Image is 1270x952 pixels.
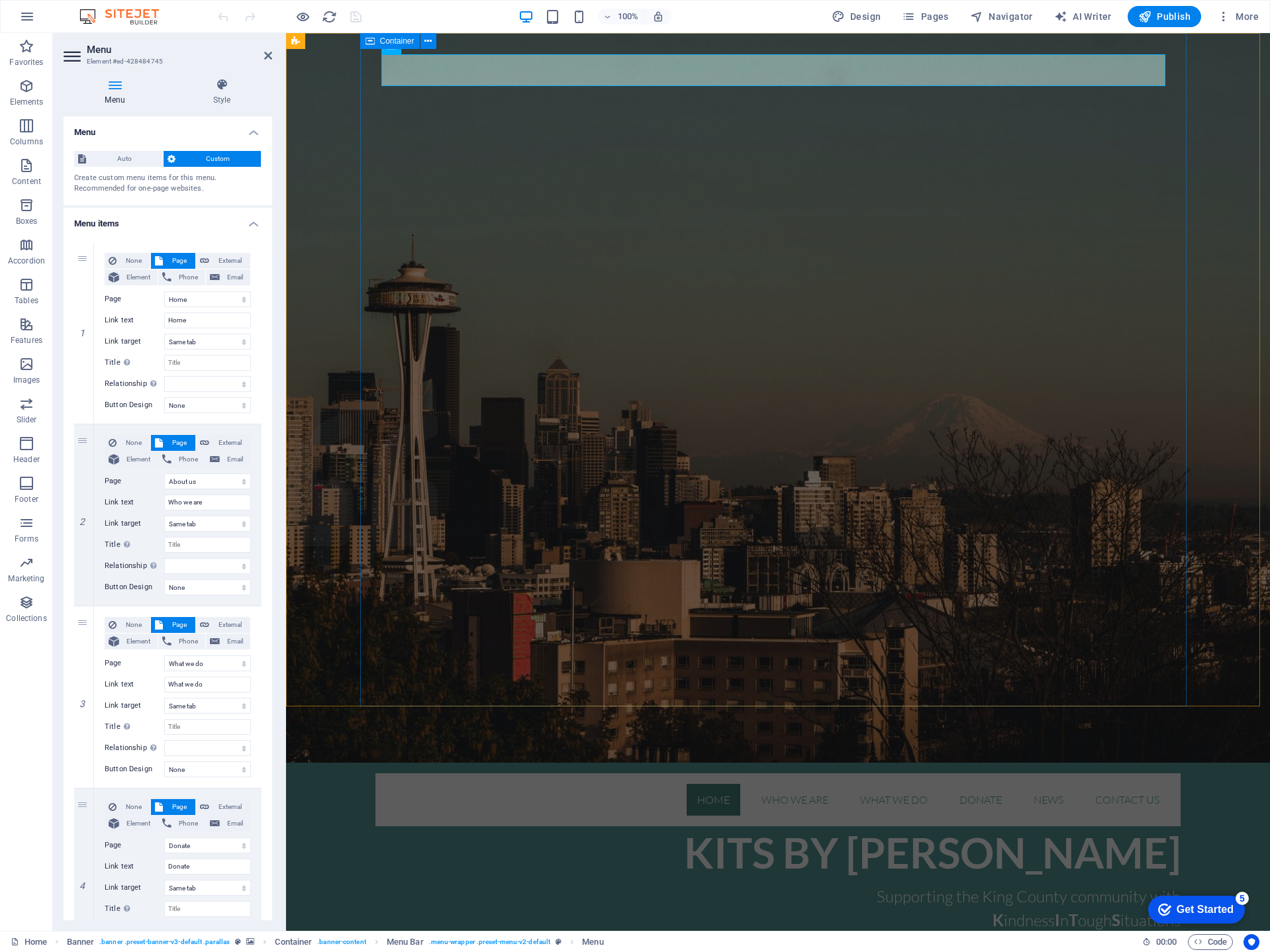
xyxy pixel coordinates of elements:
p: Content [12,176,41,187]
input: Link text... [164,859,251,875]
span: Click to select. Double-click to edit [275,934,312,950]
span: Code [1194,934,1227,950]
h4: Menu [64,78,171,106]
p: Forms [15,534,38,544]
span: : [1165,937,1167,947]
div: Create custom menu items for this menu. Recommended for one-page websites. [74,173,262,195]
div: Get Started 5 items remaining, 0% complete [11,7,107,34]
p: Elements [10,97,44,107]
p: Header [13,454,40,465]
em: 1 [73,328,92,338]
span: Element [123,269,154,285]
span: Email [224,634,246,649]
em: 3 [73,698,92,709]
span: Click to select. Double-click to edit [387,934,424,950]
span: Navigator [970,10,1033,23]
button: None [105,435,150,451]
button: Element [105,269,158,285]
span: More [1217,10,1259,23]
button: Email [206,269,250,285]
span: . banner .preset-banner-v3-default .parallax [99,934,230,950]
div: Get Started [39,15,96,26]
span: None [121,799,146,815]
i: Reload page [322,9,337,24]
span: Element [123,634,154,649]
span: Email [224,816,246,832]
button: Pages [897,6,953,27]
span: Pages [902,10,948,23]
label: Link text [105,312,164,328]
p: Features [11,335,42,346]
h6: 100% [618,9,639,24]
button: Page [151,435,195,451]
span: Publish [1138,10,1191,23]
button: External [196,617,250,633]
span: Phone [175,816,201,832]
h4: Menu [64,117,272,140]
button: Phone [158,816,205,832]
label: Page [105,655,164,671]
span: Page [167,617,191,633]
input: Title [164,537,251,553]
span: 00 00 [1156,934,1177,950]
span: Click to select. Double-click to edit [67,934,95,950]
p: Footer [15,494,38,504]
span: Page [167,253,191,269]
button: Page [151,617,195,633]
button: Email [206,452,250,467]
button: AI Writer [1049,6,1117,27]
button: Phone [158,452,205,467]
p: Accordion [8,256,45,266]
label: Page [105,837,164,853]
span: Click to select. Double-click to edit [582,934,603,950]
p: Collections [6,613,46,624]
span: External [213,799,246,815]
input: Link text... [164,312,251,328]
label: Button Design [105,397,164,413]
h2: Menu [87,44,272,56]
label: Button Design [105,761,164,777]
input: Title [164,901,251,917]
button: Email [206,816,250,832]
button: Custom [164,151,262,167]
button: Design [826,6,887,27]
button: External [196,799,250,815]
button: Page [151,253,195,269]
span: Phone [175,452,201,467]
label: Title [105,355,164,371]
button: Email [206,634,250,649]
label: Page [105,473,164,489]
em: 4 [73,881,92,891]
span: Email [224,269,246,285]
label: Title [105,537,164,553]
span: Phone [175,269,201,285]
input: Title [164,355,251,371]
h6: Session time [1142,934,1177,950]
button: reload [321,9,337,24]
label: Link target [105,334,164,350]
h4: Menu items [64,208,272,232]
span: Page [167,435,191,451]
p: Images [13,375,40,385]
label: Relationship [105,376,164,392]
span: Container [380,37,415,45]
h4: Style [171,78,272,106]
input: Link text... [164,677,251,692]
button: Element [105,452,158,467]
img: Editor Logo [76,9,175,24]
span: Design [832,10,881,23]
input: Link text... [164,495,251,510]
span: Auto [90,151,159,167]
button: Navigator [965,6,1038,27]
span: Email [224,452,246,467]
span: External [213,617,246,633]
label: Title [105,719,164,735]
span: None [121,253,146,269]
label: Link target [105,880,164,896]
button: Auto [74,151,163,167]
button: Publish [1128,6,1201,27]
span: External [213,253,246,269]
span: Phone [175,634,201,649]
button: Usercentrics [1244,934,1259,950]
label: Button Design [105,579,164,595]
